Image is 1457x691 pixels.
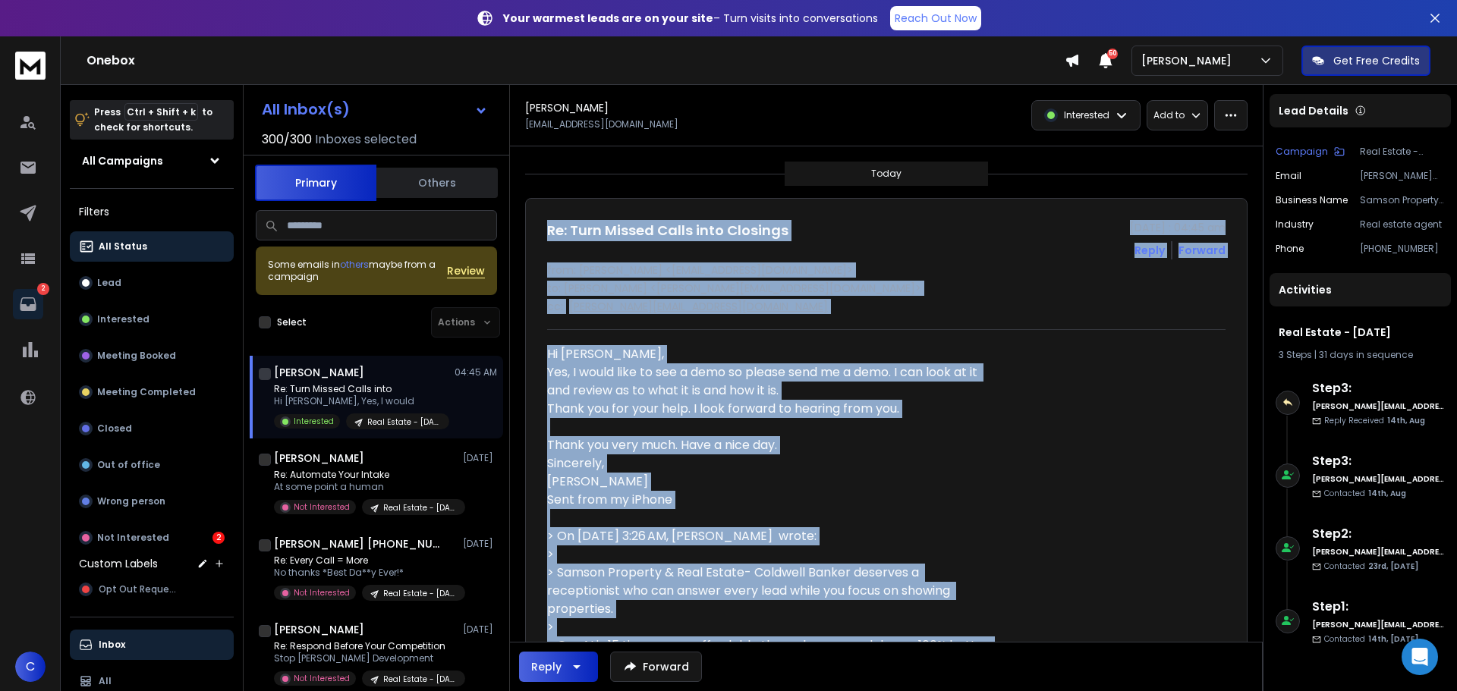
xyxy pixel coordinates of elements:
p: Samson Property & Real Estate- Coldwell Banker [1360,194,1445,206]
h1: All Inbox(s) [262,102,350,117]
button: Meeting Booked [70,341,234,371]
h1: Re: Turn Missed Calls into Closings [547,220,788,241]
h1: [PERSON_NAME] [PHONE_NUMBER] [274,536,441,551]
span: others [340,258,369,271]
p: Stop [PERSON_NAME] Development [274,652,456,664]
button: Campaign [1276,146,1345,158]
p: Wrong person [97,495,165,507]
p: Meeting Completed [97,386,196,398]
p: Real Estate - [DATE] [383,674,456,685]
p: Business Name [1276,194,1348,206]
h1: [PERSON_NAME] [274,451,364,466]
p: Real Estate - [DATE] [1360,146,1445,158]
h6: Step 3 : [1312,379,1445,397]
h6: [PERSON_NAME][EMAIL_ADDRESS][DOMAIN_NAME] [1312,473,1445,485]
span: 23rd, [DATE] [1368,561,1418,572]
p: Re: Automate Your Intake [274,469,456,481]
button: C [15,652,46,682]
p: Press to check for shortcuts. [94,105,212,135]
p: Contacted [1324,633,1418,645]
p: [EMAIL_ADDRESS][DOMAIN_NAME] [525,118,678,130]
button: Review [447,263,485,278]
p: Closed [97,422,132,435]
p: [PHONE_NUMBER] [1360,243,1445,255]
a: 2 [13,289,43,319]
button: Opt Out Request [70,574,234,605]
p: Interested [1064,109,1109,121]
p: Add to [1153,109,1185,121]
p: Phone [1276,243,1304,255]
p: Real Estate - [DATE] [367,416,440,428]
p: cc: [547,299,563,314]
p: Not Interested [294,587,350,598]
p: Lead [97,277,121,289]
h6: Step 3 : [1312,452,1445,470]
h1: Onebox [87,52,1065,70]
p: Reply Received [1324,415,1425,426]
span: 14th, Aug [1387,415,1425,426]
p: Hi [PERSON_NAME], Yes, I would [274,395,449,407]
div: Forward [1179,243,1226,258]
h6: Step 2 : [1312,525,1445,543]
p: Reach Out Now [895,11,977,26]
p: All Status [99,240,147,253]
p: Real Estate - [DATE] [383,588,456,599]
h6: Step 1 : [1312,598,1445,616]
span: 50 [1107,49,1118,59]
h1: Real Estate - [DATE] [1279,325,1442,340]
p: Real estate agent [1360,218,1445,231]
button: Others [376,166,498,199]
div: Reply [531,659,562,674]
p: Industry [1276,218,1314,231]
p: [DATE] [463,623,497,636]
p: Lead Details [1279,103,1348,118]
div: Open Intercom Messenger [1402,639,1438,675]
div: Activities [1270,273,1451,306]
p: Not Interested [294,501,350,513]
div: Some emails in maybe from a campaign [268,259,447,283]
button: Lead [70,268,234,298]
button: Meeting Completed [70,377,234,407]
p: All [99,675,112,687]
p: Contacted [1324,488,1406,499]
h3: Inboxes selected [315,130,417,149]
p: [DATE] : 04:45 am [1130,220,1226,235]
a: Reach Out Now [890,6,981,30]
span: 3 Steps [1279,348,1312,361]
p: Inbox [99,639,125,651]
button: All Campaigns [70,146,234,176]
p: to: [PERSON_NAME] <[PERSON_NAME][EMAIL_ADDRESS][DOMAIN_NAME]> [547,281,1226,296]
p: Meeting Booked [97,350,176,362]
h1: [PERSON_NAME] [274,622,364,637]
p: [PERSON_NAME][EMAIL_ADDRESS][DOMAIN_NAME] [569,299,828,314]
p: Today [871,168,902,180]
span: 300 / 300 [262,130,312,149]
span: Ctrl + Shift + k [124,103,198,121]
button: Forward [610,652,702,682]
p: from: [PERSON_NAME] <[EMAIL_ADDRESS][DOMAIN_NAME]> [547,262,1226,278]
h6: [PERSON_NAME][EMAIL_ADDRESS][DOMAIN_NAME] [1312,619,1445,630]
button: Interested [70,304,234,335]
p: – Turn visits into conversations [503,11,878,26]
button: Inbox [70,630,234,660]
img: logo [15,52,46,80]
div: | [1279,349,1442,361]
span: 31 days in sequence [1319,348,1413,361]
span: Opt Out Request [99,583,178,595]
button: Primary [255,165,376,201]
button: Reply [519,652,598,682]
h3: Custom Labels [79,556,158,571]
p: Campaign [1276,146,1328,158]
h1: [PERSON_NAME] [525,100,609,115]
h6: [PERSON_NAME][EMAIL_ADDRESS][DOMAIN_NAME] [1312,546,1445,558]
span: 14th, [DATE] [1368,633,1418,645]
strong: Your warmest leads are on your site [503,11,713,26]
button: Closed [70,413,234,444]
p: At some point a human [274,481,456,493]
p: 04:45 AM [455,366,497,378]
button: Reply [1134,243,1165,258]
